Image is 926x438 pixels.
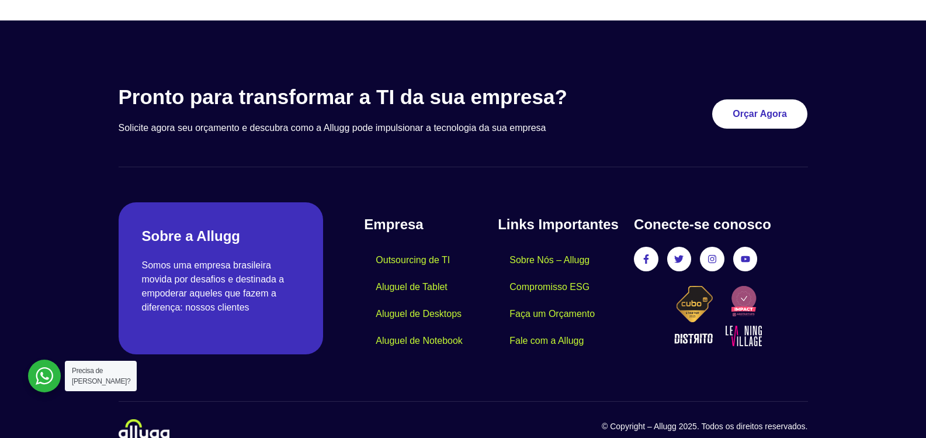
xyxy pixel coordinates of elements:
a: Fale com a Allugg [498,327,595,354]
p: Solicite agora seu orçamento e descubra como a Allugg pode impulsionar a tecnologia da sua empresa [119,121,622,135]
nav: Menu [364,247,498,354]
iframe: Chat Widget [868,382,926,438]
h4: Empresa [364,214,498,235]
a: Aluguel de Desktops [364,301,473,327]
h2: Sobre a Allugg [142,226,300,247]
span: Precisa de [PERSON_NAME]? [72,367,130,385]
h4: Conecte-se conosco [634,214,807,235]
span: Orçar Agora [733,109,787,119]
h3: Pronto para transformar a TI da sua empresa? [119,85,622,109]
a: Aluguel de Tablet [364,274,459,301]
a: Aluguel de Notebook [364,327,474,354]
a: Sobre Nós – Allugg [498,247,601,274]
a: Faça um Orçamento [498,301,606,327]
div: Widget de chat [868,382,926,438]
p: © Copyright – Allugg 2025. Todos os direitos reservados. [463,420,808,433]
a: Outsourcing de TI [364,247,462,274]
a: Compromisso ESG [498,274,601,301]
a: Orçar Agora [712,99,807,129]
nav: Menu [498,247,622,354]
p: Somos uma empresa brasileira movida por desafios e destinada a empoderar aqueles que fazem a dife... [142,258,300,315]
h4: Links Importantes [498,214,622,235]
